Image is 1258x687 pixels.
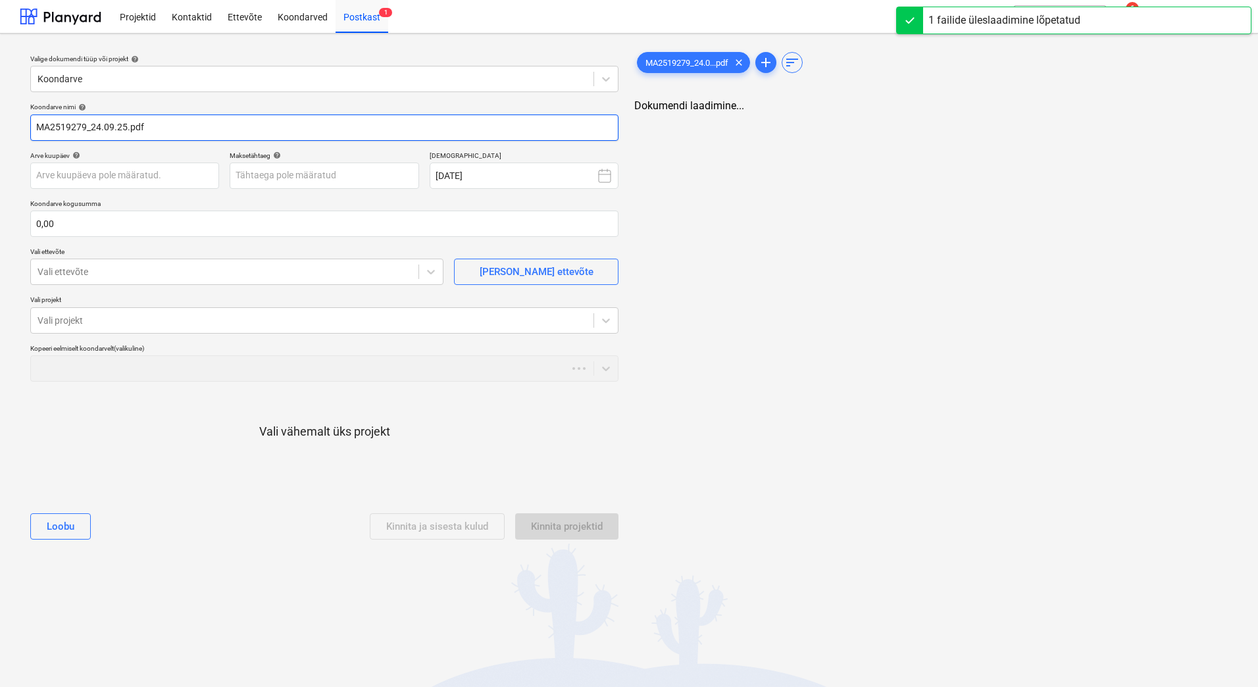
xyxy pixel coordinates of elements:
[30,151,219,160] div: Arve kuupäev
[1192,624,1258,687] iframe: Chat Widget
[638,58,736,68] span: MA2519279_24.0...pdf
[30,103,618,111] div: Koondarve nimi
[454,259,618,285] button: [PERSON_NAME] ettevõte
[30,295,618,307] p: Vali projekt
[634,99,1233,112] div: Dokumendi laadimine...
[70,151,80,159] span: help
[270,151,281,159] span: help
[430,163,618,189] button: [DATE]
[30,163,219,189] input: Arve kuupäeva pole määratud.
[30,513,91,540] button: Loobu
[230,163,418,189] input: Tähtaega pole määratud
[430,151,618,163] p: [DEMOGRAPHIC_DATA]
[30,199,618,211] p: Koondarve kogusumma
[128,55,139,63] span: help
[30,55,618,63] div: Valige dokumendi tüüp või projekt
[637,52,750,73] div: MA2519279_24.0...pdf
[230,151,418,160] div: Maksetähtaeg
[259,424,390,440] p: Vali vähemalt üks projekt
[76,103,86,111] span: help
[731,55,747,70] span: clear
[379,8,392,17] span: 1
[758,55,774,70] span: add
[30,247,443,259] p: Vali ettevõte
[928,13,1080,28] div: 1 failide üleslaadimine lõpetatud
[30,114,618,141] input: Koondarve nimi
[47,518,74,535] div: Loobu
[480,263,593,280] div: [PERSON_NAME] ettevõte
[30,344,618,353] div: Kopeeri eelmiselt koondarvelt (valikuline)
[30,211,618,237] input: Koondarve kogusumma
[784,55,800,70] span: sort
